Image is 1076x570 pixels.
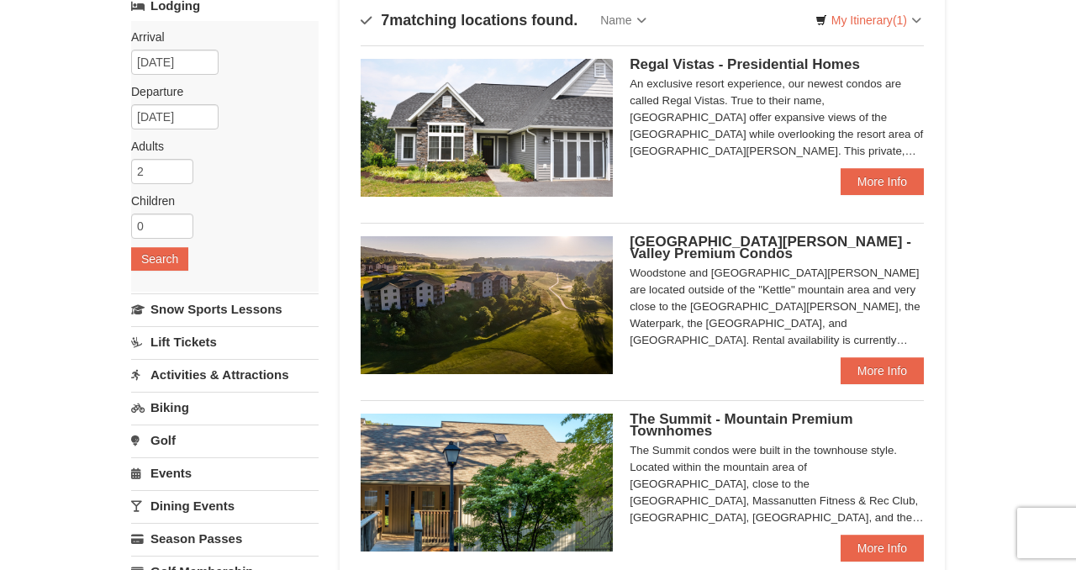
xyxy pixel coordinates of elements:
[131,359,319,390] a: Activities & Attractions
[361,414,613,552] img: 19219034-1-0eee7e00.jpg
[630,234,911,261] span: [GEOGRAPHIC_DATA][PERSON_NAME] - Valley Premium Condos
[131,425,319,456] a: Golf
[131,83,306,100] label: Departure
[804,8,932,33] a: My Itinerary(1)
[630,265,924,349] div: Woodstone and [GEOGRAPHIC_DATA][PERSON_NAME] are located outside of the "Kettle" mountain area an...
[630,442,924,526] div: The Summit condos were built in the townhouse style. Located within the mountain area of [GEOGRAP...
[588,3,658,37] a: Name
[361,236,613,374] img: 19219041-4-ec11c166.jpg
[131,326,319,357] a: Lift Tickets
[361,12,578,29] h4: matching locations found.
[131,490,319,521] a: Dining Events
[381,12,389,29] span: 7
[630,76,924,160] div: An exclusive resort experience, our newest condos are called Regal Vistas. True to their name, [G...
[131,29,306,45] label: Arrival
[131,457,319,488] a: Events
[131,247,188,271] button: Search
[630,56,860,72] span: Regal Vistas - Presidential Homes
[841,168,924,195] a: More Info
[131,523,319,554] a: Season Passes
[131,138,306,155] label: Adults
[893,13,907,27] span: (1)
[131,293,319,325] a: Snow Sports Lessons
[630,411,852,439] span: The Summit - Mountain Premium Townhomes
[131,193,306,209] label: Children
[841,357,924,384] a: More Info
[131,392,319,423] a: Biking
[361,59,613,197] img: 19218991-1-902409a9.jpg
[841,535,924,562] a: More Info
